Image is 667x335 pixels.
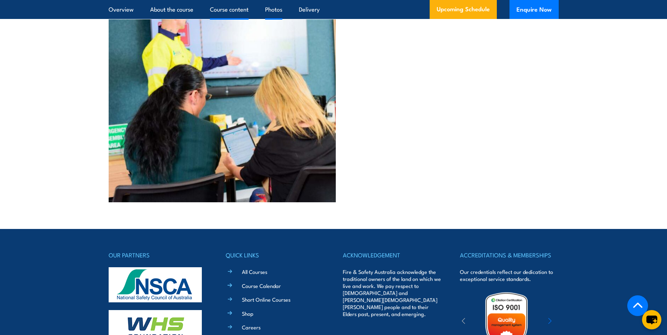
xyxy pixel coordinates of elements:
[242,296,290,303] a: Short Online Courses
[460,268,558,282] p: Our credentials reflect our dedication to exceptional service standards.
[226,250,324,260] h4: QUICK LINKS
[460,250,558,260] h4: ACCREDITATIONS & MEMBERSHIPS
[343,268,441,317] p: Fire & Safety Australia acknowledge the traditional owners of the land on which we live and work....
[642,310,661,329] button: chat-button
[109,267,202,302] img: nsca-logo-footer
[109,250,207,260] h4: OUR PARTNERS
[242,323,261,331] a: Careers
[538,310,599,334] img: ewpa-logo
[343,250,441,260] h4: ACKNOWLEDGEMENT
[242,268,267,275] a: All Courses
[242,310,254,317] a: Shop
[109,19,336,202] img: BSB41419 – Certificate IV in Work Health and Safety (1)
[242,282,281,289] a: Course Calendar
